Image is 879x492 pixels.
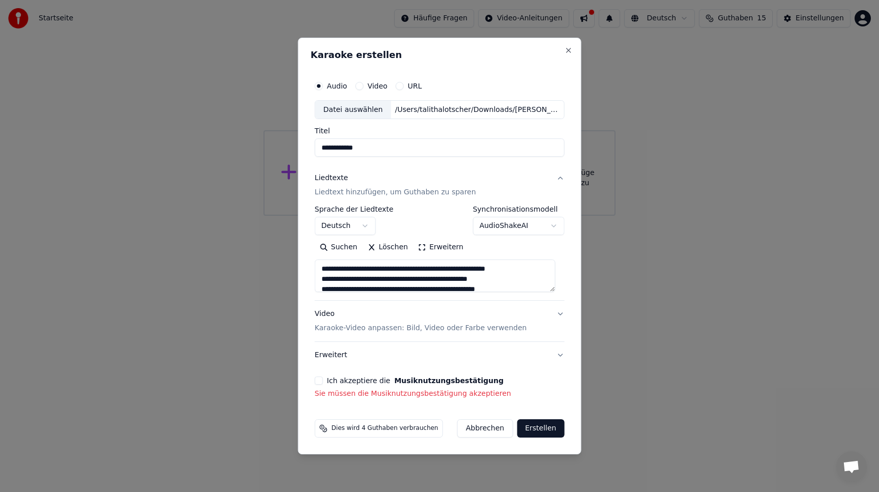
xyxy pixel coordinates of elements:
[315,342,565,368] button: Erweitert
[311,50,569,60] h2: Karaoke erstellen
[315,206,394,213] label: Sprache der Liedtexte
[332,424,438,432] span: Dies wird 4 Guthaben verbrauchen
[327,82,347,90] label: Audio
[362,240,413,256] button: Löschen
[315,128,565,135] label: Titel
[367,82,387,90] label: Video
[413,240,468,256] button: Erweitern
[315,188,476,198] p: Liedtext hinzufügen, um Guthaben zu sparen
[315,165,565,206] button: LiedtexteLiedtext hinzufügen, um Guthaben zu sparen
[315,101,391,119] div: Datei auswählen
[327,377,504,384] label: Ich akzeptiere die
[315,323,527,333] p: Karaoke-Video anpassen: Bild, Video oder Farbe verwenden
[473,206,564,213] label: Synchronisationsmodell
[517,419,564,438] button: Erstellen
[315,173,348,184] div: Liedtexte
[315,309,527,334] div: Video
[315,206,565,301] div: LiedtexteLiedtext hinzufügen, um Guthaben zu sparen
[394,377,504,384] button: Ich akzeptiere die
[457,419,513,438] button: Abbrechen
[315,240,363,256] button: Suchen
[315,301,565,342] button: VideoKaraoke-Video anpassen: Bild, Video oder Farbe verwenden
[408,82,422,90] label: URL
[391,105,564,115] div: /Users/talithalotscher/Downloads/[PERSON_NAME].mp3
[315,389,565,399] p: Sie müssen die Musiknutzungsbestätigung akzeptieren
